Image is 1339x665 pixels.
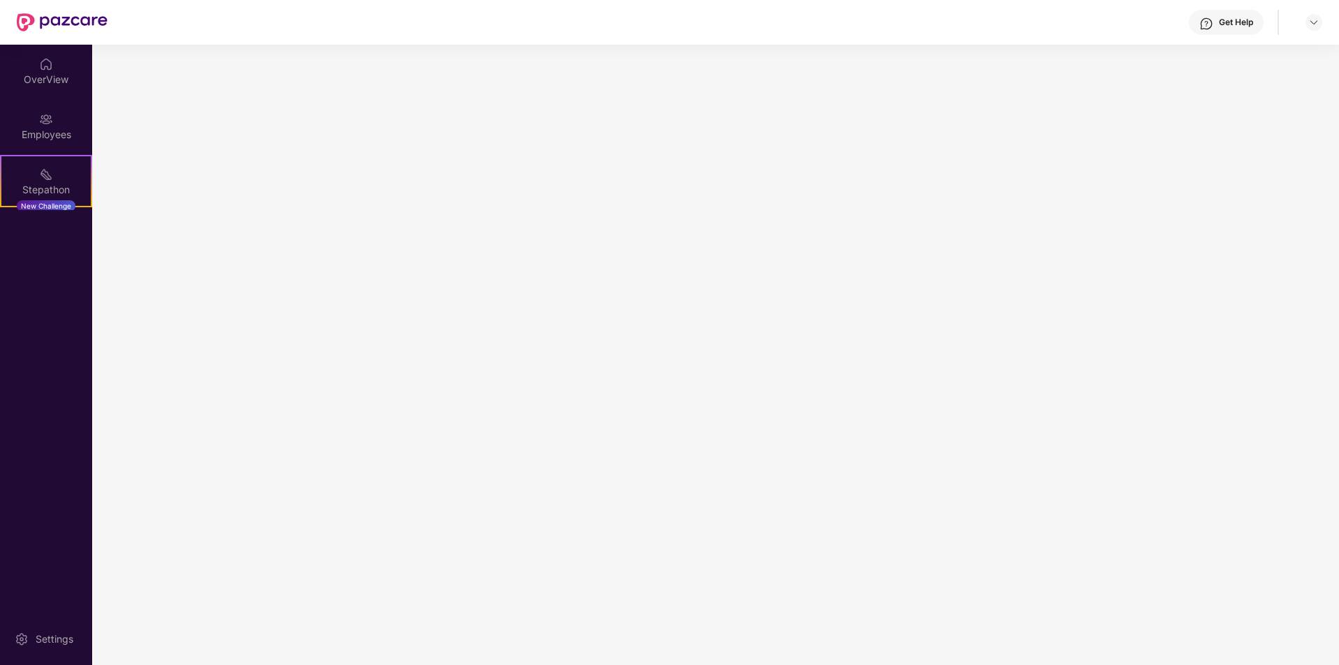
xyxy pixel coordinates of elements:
div: New Challenge [17,200,75,211]
div: Settings [31,632,77,646]
div: Stepathon [1,183,91,197]
img: svg+xml;base64,PHN2ZyBpZD0iRHJvcGRvd24tMzJ4MzIiIHhtbG5zPSJodHRwOi8vd3d3LnczLm9yZy8yMDAwL3N2ZyIgd2... [1308,17,1319,28]
img: svg+xml;base64,PHN2ZyBpZD0iU2V0dGluZy0yMHgyMCIgeG1sbnM9Imh0dHA6Ly93d3cudzMub3JnLzIwMDAvc3ZnIiB3aW... [15,632,29,646]
img: svg+xml;base64,PHN2ZyBpZD0iSGVscC0zMngzMiIgeG1sbnM9Imh0dHA6Ly93d3cudzMub3JnLzIwMDAvc3ZnIiB3aWR0aD... [1199,17,1213,31]
img: svg+xml;base64,PHN2ZyBpZD0iRW1wbG95ZWVzIiB4bWxucz0iaHR0cDovL3d3dy53My5vcmcvMjAwMC9zdmciIHdpZHRoPS... [39,112,53,126]
img: New Pazcare Logo [17,13,108,31]
img: svg+xml;base64,PHN2ZyBpZD0iSG9tZSIgeG1sbnM9Imh0dHA6Ly93d3cudzMub3JnLzIwMDAvc3ZnIiB3aWR0aD0iMjAiIG... [39,57,53,71]
img: svg+xml;base64,PHN2ZyB4bWxucz0iaHR0cDovL3d3dy53My5vcmcvMjAwMC9zdmciIHdpZHRoPSIyMSIgaGVpZ2h0PSIyMC... [39,167,53,181]
div: Get Help [1219,17,1253,28]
